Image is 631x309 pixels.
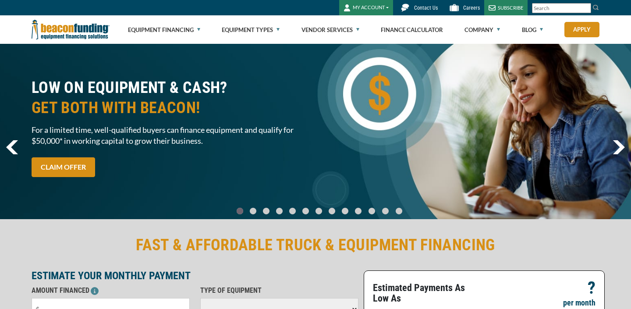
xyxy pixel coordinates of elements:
img: Left Navigator [6,140,18,154]
a: Go To Slide 0 [235,207,245,215]
input: Search [532,3,591,13]
h2: FAST & AFFORDABLE TRUCK & EQUIPMENT FINANCING [32,235,599,255]
a: Go To Slide 1 [248,207,259,215]
a: Go To Slide 12 [393,207,404,215]
p: ? [588,283,596,293]
h2: LOW ON EQUIPMENT & CASH? [32,78,310,118]
p: per month [563,298,596,308]
a: Go To Slide 10 [366,207,377,215]
a: Go To Slide 3 [274,207,285,215]
a: Company [464,16,500,44]
a: Equipment Types [222,16,280,44]
a: Go To Slide 2 [261,207,272,215]
img: Beacon Funding Corporation logo [32,15,110,44]
a: Blog [522,16,543,44]
a: Equipment Financing [128,16,200,44]
a: Go To Slide 11 [380,207,391,215]
img: Search [592,4,599,11]
a: Go To Slide 8 [340,207,351,215]
a: Go To Slide 6 [314,207,324,215]
p: AMOUNT FINANCED [32,285,190,296]
a: Go To Slide 5 [301,207,311,215]
span: Contact Us [414,5,438,11]
a: Go To Slide 7 [327,207,337,215]
p: TYPE OF EQUIPMENT [200,285,358,296]
a: Finance Calculator [381,16,443,44]
a: Clear search text [582,5,589,12]
a: Apply [564,22,599,37]
img: Right Navigator [613,140,625,154]
a: Go To Slide 9 [353,207,364,215]
a: Go To Slide 4 [287,207,298,215]
span: For a limited time, well-qualified buyers can finance equipment and qualify for $50,000* in worki... [32,124,310,146]
a: CLAIM OFFER [32,157,95,177]
a: previous [6,140,18,154]
a: Vendor Services [301,16,359,44]
p: Estimated Payments As Low As [373,283,479,304]
a: next [613,140,625,154]
p: ESTIMATE YOUR MONTHLY PAYMENT [32,270,358,281]
span: GET BOTH WITH BEACON! [32,98,310,118]
span: Careers [463,5,480,11]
